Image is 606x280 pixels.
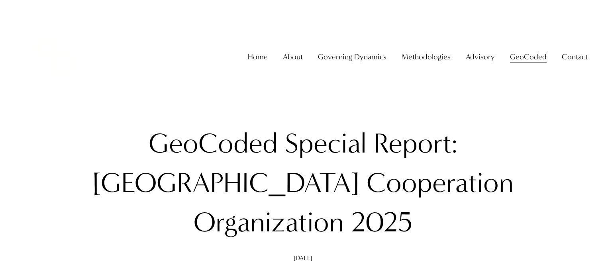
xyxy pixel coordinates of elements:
[194,203,344,242] div: Organization
[367,163,514,203] div: Cooperation
[510,49,547,65] a: folder dropdown
[18,20,92,93] img: Christopher Sanchez &amp; Co.
[466,50,495,64] span: Advisory
[351,203,413,242] div: 2025
[402,49,451,65] a: folder dropdown
[318,49,386,65] a: folder dropdown
[149,124,278,163] div: GeoCoded
[92,163,359,203] div: [GEOGRAPHIC_DATA]
[318,50,386,64] span: Governing Dynamics
[248,49,268,65] a: Home
[562,50,588,64] span: Contact
[402,50,451,64] span: Methodologies
[466,49,495,65] a: folder dropdown
[283,49,303,65] a: folder dropdown
[294,254,312,262] span: [DATE]
[562,49,588,65] a: folder dropdown
[283,50,303,64] span: About
[285,124,367,163] div: Special
[374,124,457,163] div: Report:
[510,50,547,64] span: GeoCoded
